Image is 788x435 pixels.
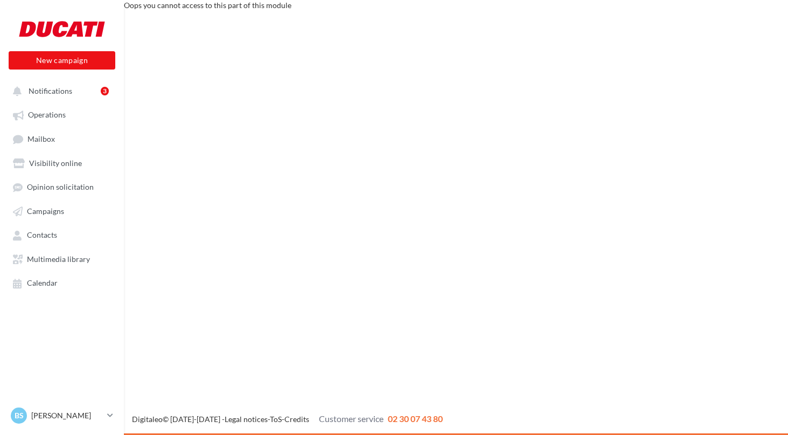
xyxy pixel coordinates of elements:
span: © [DATE]-[DATE] - - - [132,415,443,424]
a: Operations [6,105,117,124]
a: ToS [270,415,282,424]
span: Contacts [27,231,57,240]
span: Visibility online [29,158,82,168]
a: Multimedia library [6,249,117,268]
span: Campaigns [27,206,64,216]
span: Opinion solicitation [27,183,94,192]
a: Digitaleo [132,415,163,424]
div: 3 [101,87,109,95]
span: Operations [28,111,66,120]
span: Oops you cannot access to this part of this module [124,1,291,10]
button: New campaign [9,51,115,70]
a: Opinion solicitation [6,177,117,196]
button: Notifications 3 [6,81,113,100]
span: Notifications [29,86,72,95]
p: [PERSON_NAME] [31,410,103,421]
a: Calendar [6,273,117,292]
span: Multimedia library [27,254,90,264]
a: Visibility online [6,153,117,172]
span: 02 30 07 43 80 [388,413,443,424]
span: BS [15,410,24,421]
a: Legal notices [225,415,268,424]
span: Mailbox [27,134,55,143]
a: Contacts [6,225,117,244]
span: Calendar [27,279,58,288]
a: Campaigns [6,201,117,220]
a: Credits [284,415,309,424]
a: BS [PERSON_NAME] [9,405,115,426]
a: Mailbox [6,129,117,149]
span: Customer service [319,413,383,424]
